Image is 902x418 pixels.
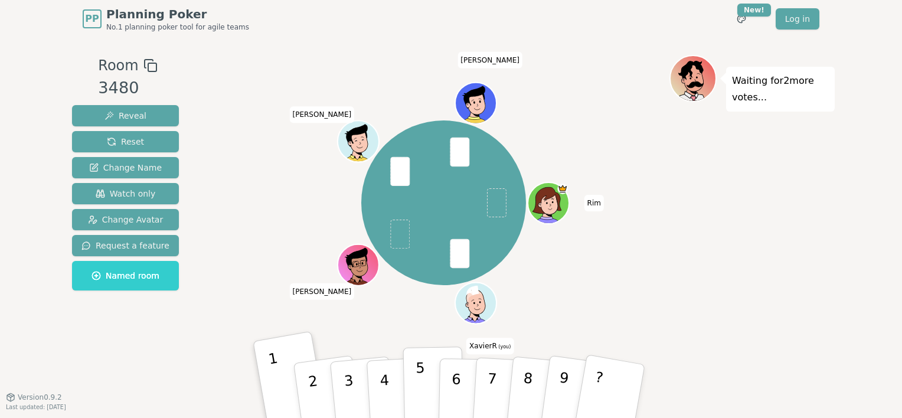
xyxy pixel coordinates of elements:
button: Reset [72,131,179,152]
span: Rim is the host [558,184,568,194]
button: Watch only [72,183,179,204]
span: Version 0.9.2 [18,393,62,402]
div: 3480 [98,76,157,100]
a: PPPlanning PokerNo.1 planning poker tool for agile teams [83,6,249,32]
span: Named room [91,270,159,282]
span: Click to change your name [457,51,522,68]
button: Request a feature [72,235,179,256]
span: Click to change your name [290,283,355,299]
button: Named room [72,261,179,290]
div: New! [737,4,771,17]
p: 1 [267,350,287,414]
span: Change Name [89,162,162,174]
span: Click to change your name [466,338,514,354]
button: Change Name [72,157,179,178]
a: Log in [776,8,819,30]
button: Change Avatar [72,209,179,230]
span: PP [85,12,99,26]
button: Click to change your avatar [457,283,496,322]
span: Last updated: [DATE] [6,404,66,410]
span: Watch only [96,188,156,200]
span: Request a feature [81,240,169,252]
span: Reveal [104,110,146,122]
span: Click to change your name [584,195,604,211]
span: Planning Poker [106,6,249,22]
button: Reveal [72,105,179,126]
span: Click to change your name [290,106,355,123]
p: Waiting for 2 more votes... [732,73,829,106]
span: Reset [107,136,144,148]
span: Room [98,55,138,76]
span: Change Avatar [88,214,164,226]
button: New! [731,8,752,30]
button: Version0.9.2 [6,393,62,402]
span: (you) [497,344,511,350]
span: No.1 planning poker tool for agile teams [106,22,249,32]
